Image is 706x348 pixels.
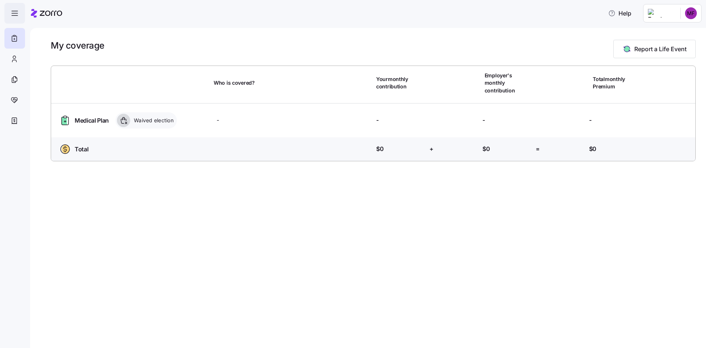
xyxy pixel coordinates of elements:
span: - [589,116,592,125]
button: Report a Life Event [613,40,696,58]
img: Employer logo [648,9,674,18]
span: Medical Plan [75,116,109,125]
span: Waived election [132,117,174,124]
span: + [429,144,434,154]
span: - [482,116,485,125]
span: $0 [589,144,596,154]
span: Who is covered? [214,79,255,87]
span: Total monthly Premium [593,75,641,91]
span: $0 [376,144,384,154]
span: Report a Life Event [634,45,687,53]
button: Help [602,6,637,21]
span: Your monthly contribution [376,75,424,91]
span: - [376,116,379,125]
span: Help [608,9,631,18]
img: ab950ebd7c731523cc3f55f7534ab0d0 [685,7,697,19]
span: Employer's monthly contribution [485,72,533,94]
span: = [536,144,540,154]
span: - [217,116,219,125]
span: Total [75,145,88,154]
span: $0 [482,144,490,154]
h1: My coverage [51,40,104,51]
